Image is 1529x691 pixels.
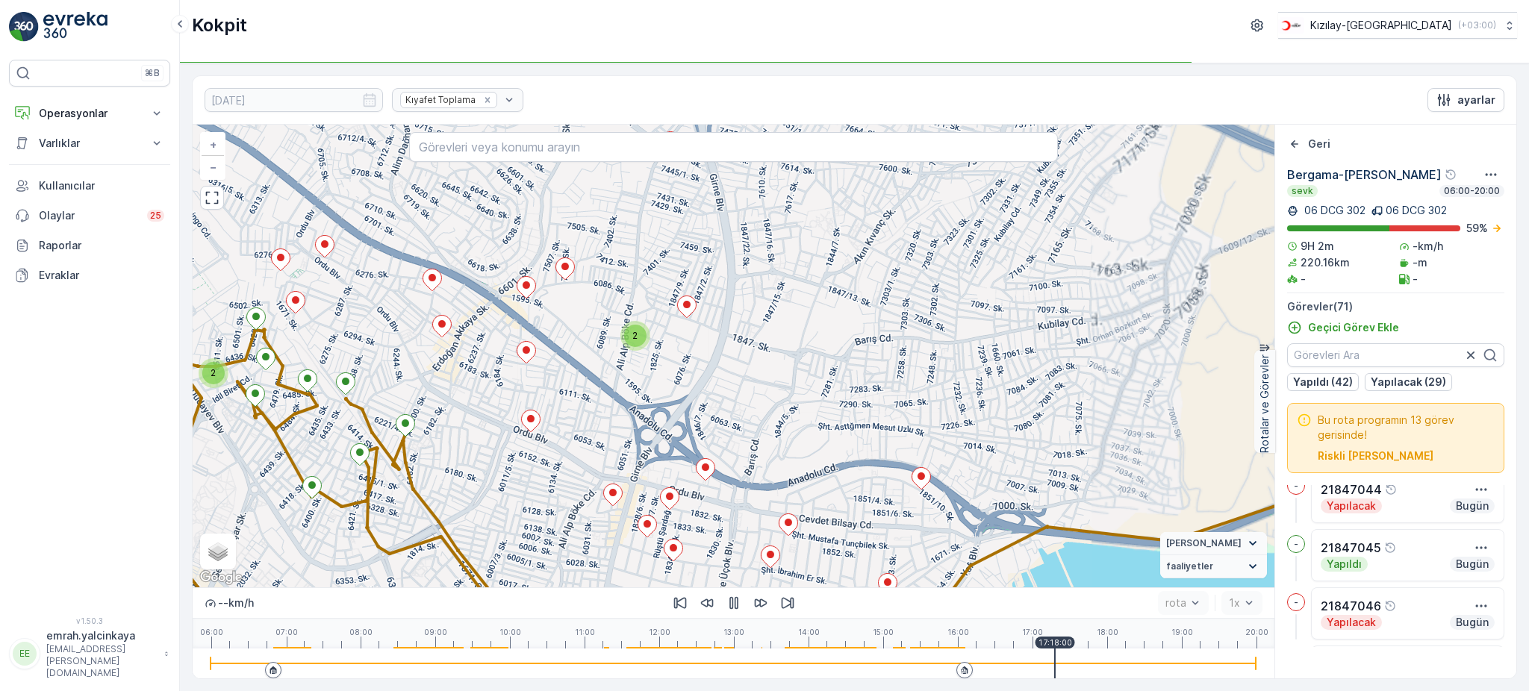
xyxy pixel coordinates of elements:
[145,67,160,79] p: ⌘B
[1038,638,1072,647] p: 17:18:00
[1427,88,1504,112] button: ayarlar
[873,628,894,637] p: 15:00
[39,106,140,121] p: Operasyonlar
[210,138,217,151] span: +
[1321,481,1382,498] p: 21847044
[200,628,223,637] p: 06:00
[1287,299,1504,314] p: Görevler ( 71 )
[1321,597,1381,615] p: 21847046
[9,231,170,260] a: Raporlar
[1245,628,1268,637] p: 20:00
[1413,239,1443,254] p: -km/h
[1318,413,1495,443] span: Bu rota programın 13 görev gerisinde!
[1442,185,1501,197] p: 06:00-20:00
[9,12,39,42] img: logo
[1293,375,1353,390] p: Yapıldı (42)
[1454,615,1490,630] p: Bugün
[199,358,228,388] div: 2
[424,628,447,637] p: 09:00
[1454,498,1490,513] p: Bugün
[409,132,1058,162] input: Görevleri veya konumu arayın
[499,628,521,637] p: 10:00
[1384,542,1396,554] div: Yardım Araç İkonu
[1301,255,1350,270] p: 220.16km
[1386,203,1447,218] p: 06 DCG 302
[1160,532,1267,555] summary: [PERSON_NAME]
[150,210,161,222] p: 25
[1384,600,1396,612] div: Yardım Araç İkonu
[46,643,157,679] p: [EMAIL_ADDRESS][PERSON_NAME][DOMAIN_NAME]
[1466,221,1488,236] p: 59 %
[1287,137,1330,151] a: Geri
[192,13,247,37] p: Kokpit
[575,628,595,637] p: 11:00
[1166,537,1242,549] span: [PERSON_NAME]
[1166,560,1213,572] span: faaliyetler
[9,260,170,290] a: Evraklar
[39,136,140,151] p: Varlıklar
[1310,18,1452,33] p: Kızılay-[GEOGRAPHIC_DATA]
[46,628,157,643] p: emrah.yalcinkaya
[43,12,108,42] img: logo_light-DOdMpM7g.png
[1371,375,1446,390] p: Yapılacak (29)
[1097,628,1118,637] p: 18:00
[1413,255,1427,270] p: -m
[1318,448,1433,463] p: Riskli [PERSON_NAME]
[202,134,224,156] a: Yakınlaştır
[1287,320,1399,335] a: Geçici Görev Ekle
[1458,19,1496,31] p: ( +03:00 )
[1325,498,1377,513] p: Yapılacak
[39,238,164,253] p: Raporlar
[1325,615,1377,630] p: Yapılacak
[196,568,246,587] a: Bu bölgeyi Google Haritalar'da açın (yeni pencerede açılır)
[1287,166,1442,184] p: Bergama-[PERSON_NAME]
[649,628,670,637] p: 12:00
[39,268,164,283] p: Evraklar
[275,628,298,637] p: 07:00
[1325,557,1363,572] p: Yapıldı
[1321,539,1381,557] p: 21847045
[1294,538,1298,550] p: -
[39,208,138,223] p: Olaylar
[210,160,217,173] span: −
[1318,448,1433,463] button: Riskli Görevleri Seçin
[1457,93,1495,107] p: ayarlar
[218,595,254,610] p: -- km/h
[13,642,37,666] div: EE
[202,535,234,568] a: Layers
[1171,628,1193,637] p: 19:00
[9,628,170,679] button: EEemrah.yalcinkaya[EMAIL_ADDRESS][PERSON_NAME][DOMAIN_NAME]
[620,321,650,351] div: 2
[9,128,170,158] button: Varlıklar
[1454,557,1490,572] p: Bugün
[211,367,216,378] span: 2
[39,178,164,193] p: Kullanıcılar
[1257,354,1272,453] p: Rotalar ve Görevler
[1301,272,1306,287] p: -
[9,616,170,625] span: v 1.50.3
[196,568,246,587] img: Google
[1308,320,1399,335] p: Geçici Görev Ekle
[1287,373,1359,391] button: Yapıldı (42)
[1294,596,1298,608] p: -
[723,628,744,637] p: 13:00
[1160,555,1267,578] summary: faaliyetler
[1287,343,1504,367] input: Görevleri Ara
[1308,137,1330,151] p: Geri
[1385,484,1397,495] div: Yardım Araç İkonu
[202,156,224,178] a: Uzaklaştır
[1413,272,1418,287] p: -
[1301,203,1365,218] p: 06 DCG 302
[632,330,638,341] span: 2
[1278,12,1517,39] button: Kızılay-[GEOGRAPHIC_DATA](+03:00)
[205,88,383,112] input: dd/mm/yyyy
[349,628,373,637] p: 08:00
[1022,628,1043,637] p: 17:00
[9,99,170,128] button: Operasyonlar
[1301,239,1334,254] p: 9H 2m
[1290,185,1315,197] p: sevk
[9,201,170,231] a: Olaylar25
[947,628,969,637] p: 16:00
[798,628,820,637] p: 14:00
[1294,480,1298,492] p: -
